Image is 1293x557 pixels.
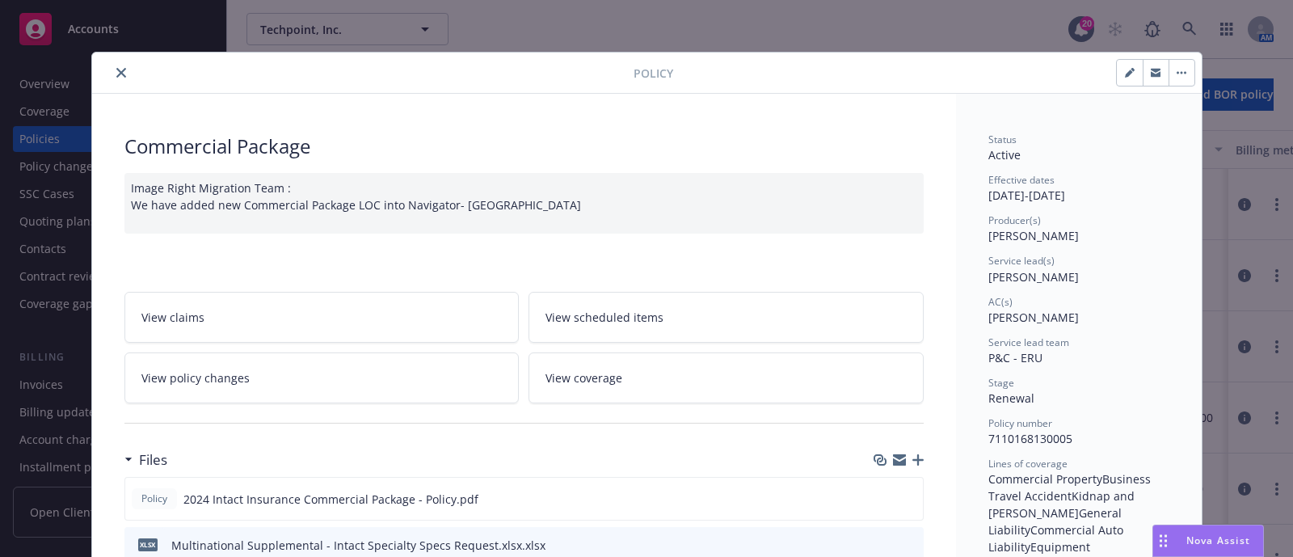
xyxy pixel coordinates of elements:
button: preview file [902,491,916,508]
button: preview file [903,537,917,554]
button: Nova Assist [1152,525,1264,557]
span: View scheduled items [545,309,663,326]
span: Kidnap and [PERSON_NAME] [988,488,1138,521]
span: Business Travel Accident [988,471,1154,504]
a: View claims [124,292,520,343]
a: View scheduled items [529,292,924,343]
div: Drag to move [1153,525,1173,556]
div: [DATE] - [DATE] [988,173,1169,204]
span: P&C - ERU [988,350,1042,365]
span: Commercial Property [988,471,1102,487]
div: Commercial Package [124,133,924,160]
span: View coverage [545,369,622,386]
div: Image Right Migration Team : We have added new Commercial Package LOC into Navigator- [GEOGRAPHIC... [124,173,924,234]
span: Commercial Auto Liability [988,522,1127,555]
span: View claims [141,309,204,326]
span: Service lead team [988,335,1069,349]
h3: Files [139,449,167,470]
button: download file [877,537,890,554]
span: Lines of coverage [988,457,1068,470]
span: [PERSON_NAME] [988,269,1079,285]
span: AC(s) [988,295,1013,309]
span: Stage [988,376,1014,390]
span: Active [988,147,1021,162]
span: 7110168130005 [988,431,1072,446]
span: Nova Assist [1186,534,1250,547]
a: View coverage [529,352,924,403]
span: Status [988,133,1017,146]
span: Service lead(s) [988,254,1055,268]
span: General Liability [988,505,1125,538]
span: xlsx [138,538,158,551]
span: Effective dates [988,173,1055,187]
span: Policy number [988,416,1052,430]
span: Policy [138,492,171,506]
button: close [112,63,131,82]
span: [PERSON_NAME] [988,228,1079,243]
div: Files [124,449,167,470]
span: [PERSON_NAME] [988,310,1079,325]
button: download file [876,491,889,508]
span: Producer(s) [988,213,1041,227]
span: 2024 Intact Insurance Commercial Package - Policy.pdf [183,491,478,508]
span: Policy [634,65,673,82]
span: Renewal [988,390,1034,406]
div: Multinational Supplemental - Intact Specialty Specs Request.xlsx.xlsx [171,537,545,554]
a: View policy changes [124,352,520,403]
span: View policy changes [141,369,250,386]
